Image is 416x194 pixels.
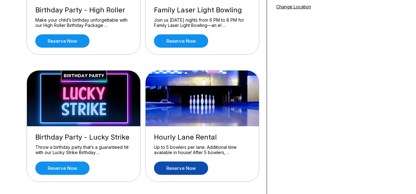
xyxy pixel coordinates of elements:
div: Join us [DATE] nights from 6 PM to 8 PM for Family Laser Light Bowling—an el ... [154,17,251,28]
div: Birthday Party - High Roller [35,6,132,14]
div: Up to 5 bowlers per lane. Additional time available in house! After 5 bowlers, ... [154,144,251,155]
div: Throw a birthday party that’s a guaranteed hit with our Lucky Strike Birthday ... [35,144,132,155]
img: Hourly Lane Rental [146,71,260,126]
a: Reserve now [35,34,90,48]
div: Make your child’s birthday unforgettable with our High Roller Birthday Package ... [35,17,132,28]
a: Reserve now [154,34,208,48]
img: Birthday Party - Lucky Strike [27,71,141,126]
div: Birthday Party - Lucky Strike [35,133,132,141]
div: Family Laser Light Bowling [154,6,251,14]
a: Change Location [276,4,311,9]
a: Reserve now [154,162,208,175]
div: Hourly Lane Rental [154,133,251,141]
a: Reserve now [35,162,90,175]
